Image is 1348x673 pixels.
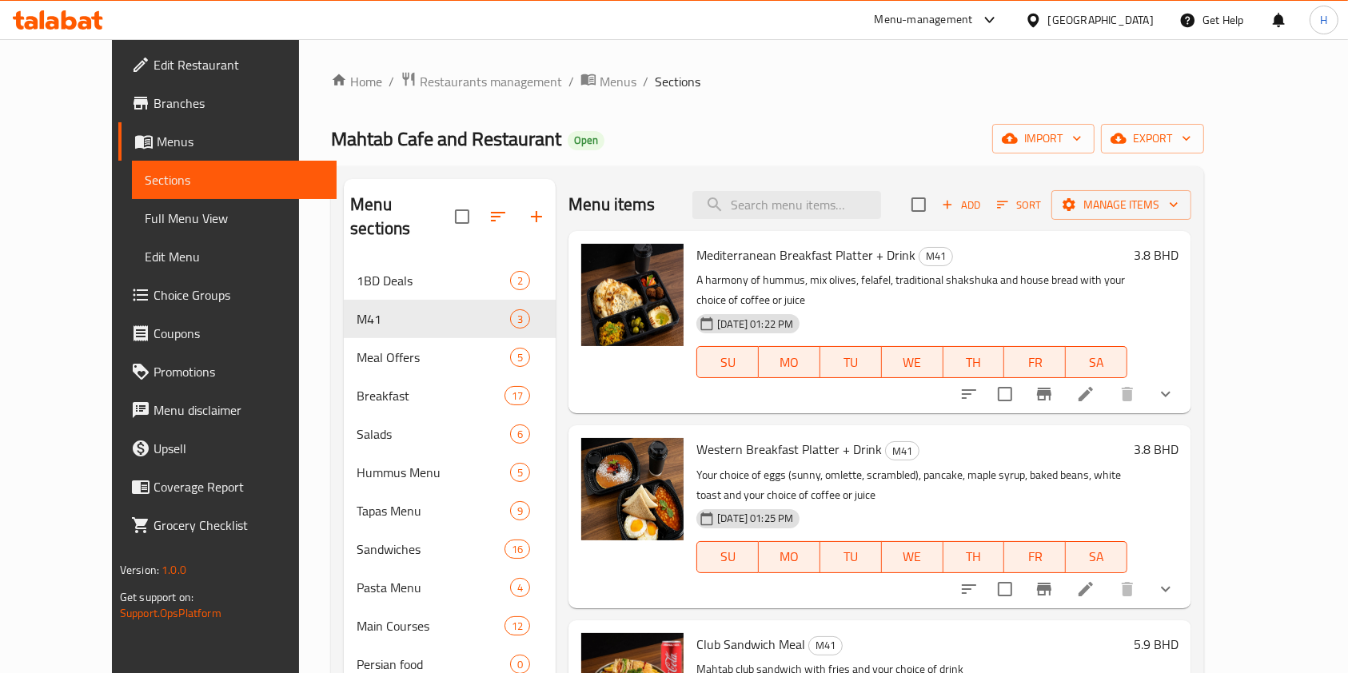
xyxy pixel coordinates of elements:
[118,122,337,161] a: Menus
[510,309,530,329] div: items
[1156,384,1175,404] svg: Show Choices
[943,346,1005,378] button: TH
[1320,11,1327,29] span: H
[331,71,1204,92] nav: breadcrumb
[357,501,510,520] span: Tapas Menu
[505,616,530,635] div: items
[154,439,325,458] span: Upsell
[505,619,529,634] span: 12
[118,429,337,468] a: Upsell
[655,72,700,91] span: Sections
[600,72,636,91] span: Menus
[517,197,556,236] button: Add section
[344,300,556,338] div: M413
[935,193,987,217] span: Add item
[950,351,999,374] span: TH
[759,541,820,573] button: MO
[809,636,842,655] span: M41
[704,545,752,568] span: SU
[1076,384,1095,404] a: Edit menu item
[145,247,325,266] span: Edit Menu
[1025,375,1063,413] button: Branch-specific-item
[820,541,882,573] button: TU
[1072,351,1121,374] span: SA
[511,580,529,595] span: 4
[344,568,556,607] div: Pasta Menu4
[120,603,221,623] a: Support.OpsPlatform
[154,516,325,535] span: Grocery Checklist
[696,270,1127,310] p: A harmony of hummus, mix olives, felafel, traditional shakshuka and house bread with your choice ...
[357,578,510,597] span: Pasta Menu
[765,545,814,568] span: MO
[154,324,325,343] span: Coupons
[344,530,556,568] div: Sandwiches16
[1025,570,1063,608] button: Branch-specific-item
[118,276,337,314] a: Choice Groups
[882,346,943,378] button: WE
[993,193,1045,217] button: Sort
[759,346,820,378] button: MO
[1048,11,1154,29] div: [GEOGRAPHIC_DATA]
[935,193,987,217] button: Add
[808,636,843,655] div: M41
[118,352,337,391] a: Promotions
[118,84,337,122] a: Branches
[696,541,759,573] button: SU
[997,196,1041,214] span: Sort
[1072,545,1121,568] span: SA
[820,346,882,378] button: TU
[344,338,556,376] div: Meal Offers5
[389,72,394,91] li: /
[568,133,604,147] span: Open
[145,209,325,228] span: Full Menu View
[344,261,556,300] div: 1BD Deals2
[643,72,648,91] li: /
[1076,579,1095,599] a: Edit menu item
[992,124,1095,153] button: import
[886,442,919,460] span: M41
[511,504,529,519] span: 9
[1101,124,1204,153] button: export
[511,312,529,327] span: 3
[888,351,937,374] span: WE
[1114,129,1191,149] span: export
[902,188,935,221] span: Select section
[357,424,510,444] span: Salads
[118,46,337,84] a: Edit Restaurant
[331,72,382,91] a: Home
[885,441,919,460] div: M41
[580,71,636,92] a: Menus
[505,540,530,559] div: items
[692,191,881,219] input: search
[511,465,529,480] span: 5
[154,362,325,381] span: Promotions
[344,453,556,492] div: Hummus Menu5
[511,657,529,672] span: 0
[1134,633,1179,655] h6: 5.9 BHD
[696,243,915,267] span: Mediterranean Breakfast Platter + Drink
[1134,244,1179,266] h6: 3.8 BHD
[118,391,337,429] a: Menu disclaimer
[331,121,561,157] span: Mahtab Cafe and Restaurant
[344,415,556,453] div: Salads6
[1108,375,1147,413] button: delete
[950,545,999,568] span: TH
[154,400,325,420] span: Menu disclaimer
[510,424,530,444] div: items
[118,506,337,544] a: Grocery Checklist
[939,196,983,214] span: Add
[118,314,337,352] a: Coupons
[445,200,479,233] span: Select all sections
[696,437,882,461] span: Western Breakfast Platter + Drink
[1108,570,1147,608] button: delete
[357,348,510,367] span: Meal Offers
[1005,129,1082,149] span: import
[950,570,988,608] button: sort-choices
[154,477,325,496] span: Coverage Report
[344,607,556,645] div: Main Courses12
[132,199,337,237] a: Full Menu View
[132,237,337,276] a: Edit Menu
[120,587,193,607] span: Get support on:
